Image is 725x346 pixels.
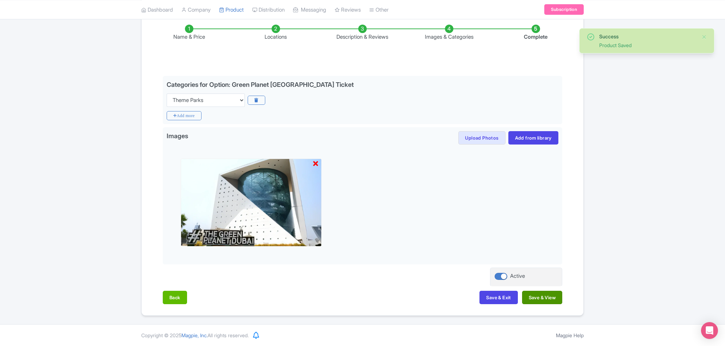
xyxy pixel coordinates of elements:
[556,332,584,338] a: Magpie Help
[146,25,233,41] li: Name & Price
[508,131,558,145] a: Add from library
[319,25,406,41] li: Description & Reviews
[163,291,187,304] button: Back
[167,131,188,142] span: Images
[458,131,505,145] button: Upload Photos
[181,332,207,338] span: Magpie, Inc.
[701,322,718,339] div: Open Intercom Messenger
[167,111,202,120] i: Add more
[492,25,579,41] li: Complete
[233,25,319,41] li: Locations
[181,159,322,246] img: ryxfi4tmn4vmax0wnwnu.webp
[479,291,518,304] button: Save & Exit
[406,25,492,41] li: Images & Categories
[522,291,562,304] button: Save & View
[510,272,525,280] div: Active
[599,41,696,49] div: Product Saved
[137,332,253,339] div: Copyright © 2025 All rights reserved.
[544,4,584,15] a: Subscription
[167,81,354,88] div: Categories for Option: Green Planet [GEOGRAPHIC_DATA] Ticket
[701,33,707,41] button: Close
[599,33,696,40] div: Success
